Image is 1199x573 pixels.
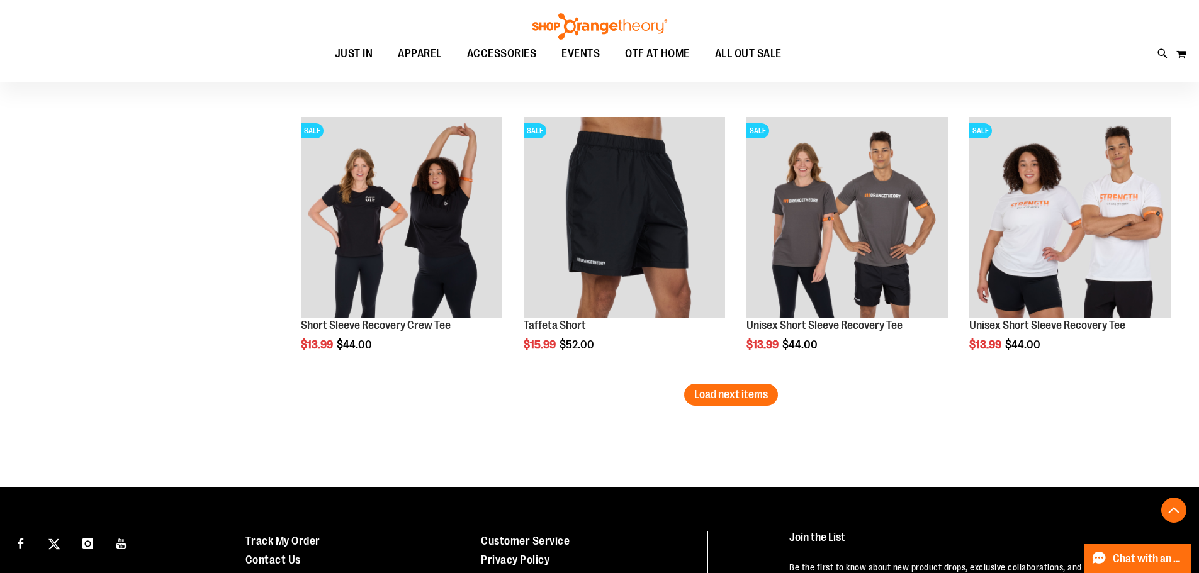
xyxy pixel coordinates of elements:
[481,554,549,566] a: Privacy Policy
[561,40,600,68] span: EVENTS
[963,111,1177,384] div: product
[524,338,558,351] span: $15.99
[524,123,546,138] span: SALE
[524,117,725,320] a: Product image for Taffeta ShortSALE
[1084,544,1192,573] button: Chat with an Expert
[746,338,780,351] span: $13.99
[782,338,819,351] span: $44.00
[789,531,1170,555] h4: Join the List
[77,531,99,554] a: Visit our Instagram page
[337,338,374,351] span: $44.00
[560,338,596,351] span: $52.00
[746,319,903,331] a: Unisex Short Sleeve Recovery Tee
[625,40,690,68] span: OTF AT HOME
[531,13,669,40] img: Shop Orangetheory
[301,123,324,138] span: SALE
[301,117,502,318] img: Product image for Short Sleeve Recovery Crew Tee
[111,531,133,554] a: Visit our Youtube page
[398,40,442,68] span: APPAREL
[969,117,1171,320] a: Product image for Unisex Short Sleeve Recovery TeeSALE
[301,338,335,351] span: $13.99
[524,117,725,318] img: Product image for Taffeta Short
[43,531,65,554] a: Visit our X page
[1005,338,1042,351] span: $44.00
[295,111,509,384] div: product
[524,319,586,331] a: Taffeta Short
[684,384,778,406] button: Load next items
[715,40,782,68] span: ALL OUT SALE
[746,117,948,318] img: Product image for Unisex Short Sleeve Recovery Tee
[746,123,769,138] span: SALE
[969,338,1003,351] span: $13.99
[969,319,1125,331] a: Unisex Short Sleeve Recovery Tee
[694,388,768,401] span: Load next items
[245,554,301,566] a: Contact Us
[301,319,451,331] a: Short Sleeve Recovery Crew Tee
[517,111,731,384] div: product
[335,40,373,68] span: JUST IN
[746,117,948,320] a: Product image for Unisex Short Sleeve Recovery TeeSALE
[1161,498,1186,523] button: Back To Top
[467,40,537,68] span: ACCESSORIES
[48,538,60,550] img: Twitter
[301,117,502,320] a: Product image for Short Sleeve Recovery Crew TeeSALE
[481,535,570,547] a: Customer Service
[740,111,954,384] div: product
[9,531,31,554] a: Visit our Facebook page
[969,117,1171,318] img: Product image for Unisex Short Sleeve Recovery Tee
[1113,553,1184,565] span: Chat with an Expert
[245,535,320,547] a: Track My Order
[969,123,992,138] span: SALE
